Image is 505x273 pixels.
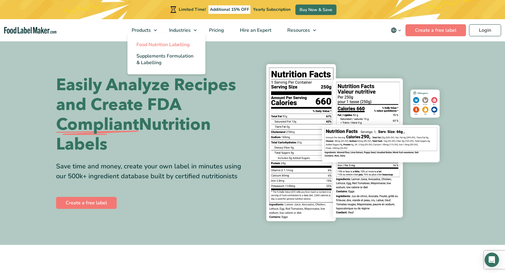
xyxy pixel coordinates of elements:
[232,19,278,41] a: Hire an Expert
[56,162,248,181] div: Save time and money, create your own label in minutes using our 500k+ ingredient database built b...
[201,19,231,41] a: Pricing
[167,27,191,34] span: Industries
[207,27,225,34] span: Pricing
[279,19,319,41] a: Resources
[127,39,205,50] a: Food Nutrition Labelling
[285,27,311,34] span: Resources
[253,7,291,12] span: Yearly Subscription
[238,27,272,34] span: Hire an Expert
[179,7,206,12] span: Limited Time!
[295,4,336,15] a: Buy Now & Save
[469,24,501,36] a: Login
[405,24,466,36] a: Create a free label
[136,41,190,48] span: Food Nutrition Labelling
[208,5,251,14] span: Additional 15% OFF
[124,19,160,41] a: Products
[56,197,117,209] a: Create a free label
[161,19,200,41] a: Industries
[56,115,139,135] span: Compliant
[136,53,193,66] span: Supplements Formulation & Labelling
[130,27,151,34] span: Products
[56,75,248,154] h1: Easily Analyze Recipes and Create FDA Nutrition Labels
[127,50,205,68] a: Supplements Formulation & Labelling
[485,253,499,267] div: Open Intercom Messenger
